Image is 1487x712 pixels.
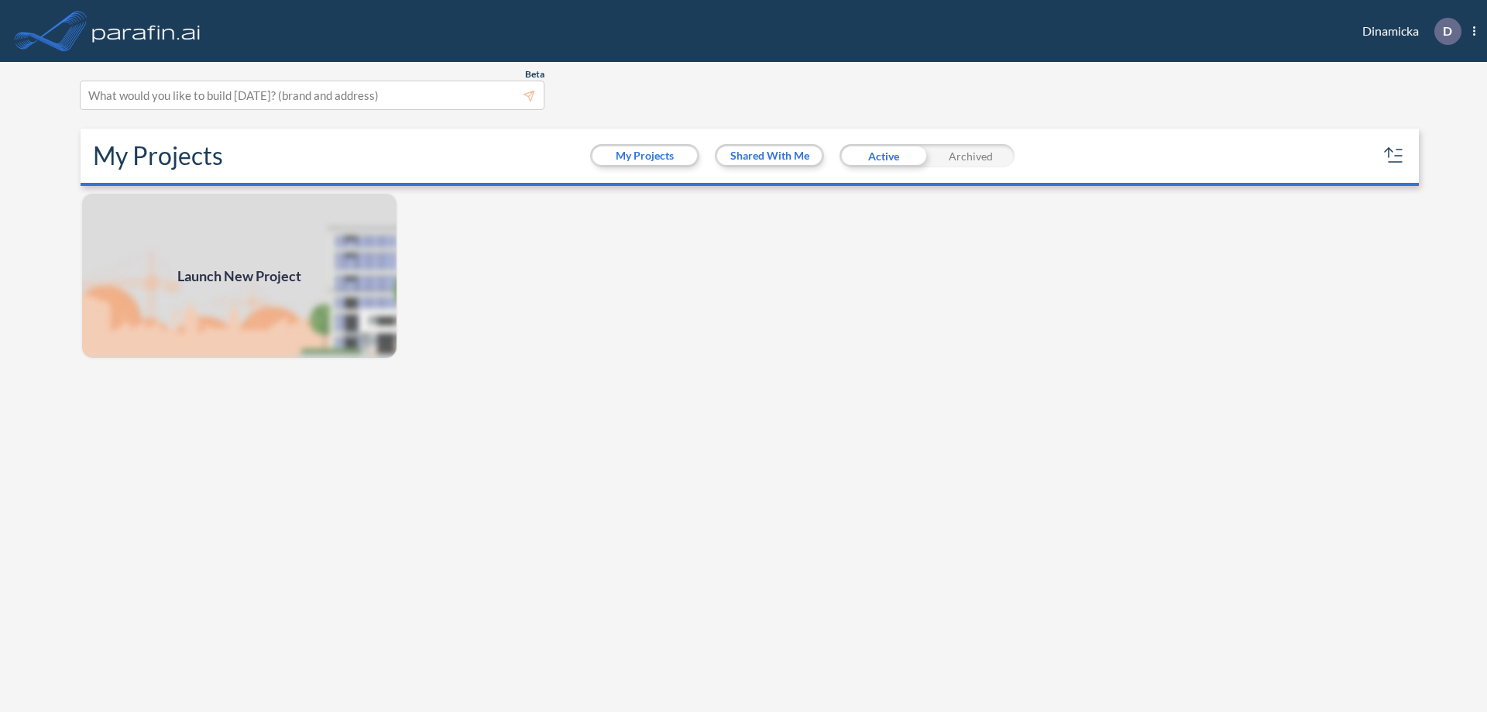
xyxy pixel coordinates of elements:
[1382,143,1406,168] button: sort
[927,144,1015,167] div: Archived
[840,144,927,167] div: Active
[93,141,223,170] h2: My Projects
[81,192,398,359] img: add
[177,266,301,287] span: Launch New Project
[1339,18,1475,45] div: Dinamicka
[592,146,697,165] button: My Projects
[1443,24,1452,38] p: D
[81,192,398,359] a: Launch New Project
[717,146,822,165] button: Shared With Me
[89,15,204,46] img: logo
[525,68,544,81] span: Beta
